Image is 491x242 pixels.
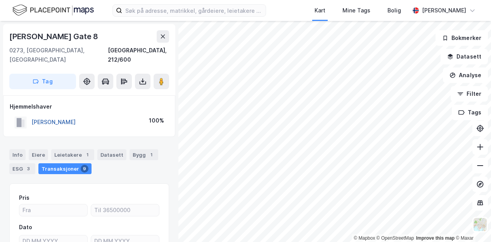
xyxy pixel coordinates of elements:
[441,49,488,64] button: Datasett
[19,204,87,216] input: Fra
[354,235,375,241] a: Mapbox
[443,67,488,83] button: Analyse
[315,6,325,15] div: Kart
[9,30,100,43] div: [PERSON_NAME] Gate 8
[10,102,169,111] div: Hjemmelshaver
[29,149,48,160] div: Eiere
[452,105,488,120] button: Tags
[12,3,94,17] img: logo.f888ab2527a4732fd821a326f86c7f29.svg
[9,163,35,174] div: ESG
[342,6,370,15] div: Mine Tags
[83,151,91,159] div: 1
[387,6,401,15] div: Bolig
[436,30,488,46] button: Bokmerker
[451,86,488,102] button: Filter
[9,149,26,160] div: Info
[422,6,466,15] div: [PERSON_NAME]
[51,149,94,160] div: Leietakere
[452,205,491,242] iframe: Chat Widget
[19,223,32,232] div: Dato
[19,193,29,202] div: Pris
[452,205,491,242] div: Kontrollprogram for chat
[149,116,164,125] div: 100%
[416,235,455,241] a: Improve this map
[81,165,88,173] div: 9
[377,235,414,241] a: OpenStreetMap
[24,165,32,173] div: 3
[122,5,266,16] input: Søk på adresse, matrikkel, gårdeiere, leietakere eller personer
[9,46,108,64] div: 0273, [GEOGRAPHIC_DATA], [GEOGRAPHIC_DATA]
[147,151,155,159] div: 1
[97,149,126,160] div: Datasett
[130,149,158,160] div: Bygg
[38,163,92,174] div: Transaksjoner
[91,204,159,216] input: Til 36500000
[108,46,169,64] div: [GEOGRAPHIC_DATA], 212/600
[9,74,76,89] button: Tag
